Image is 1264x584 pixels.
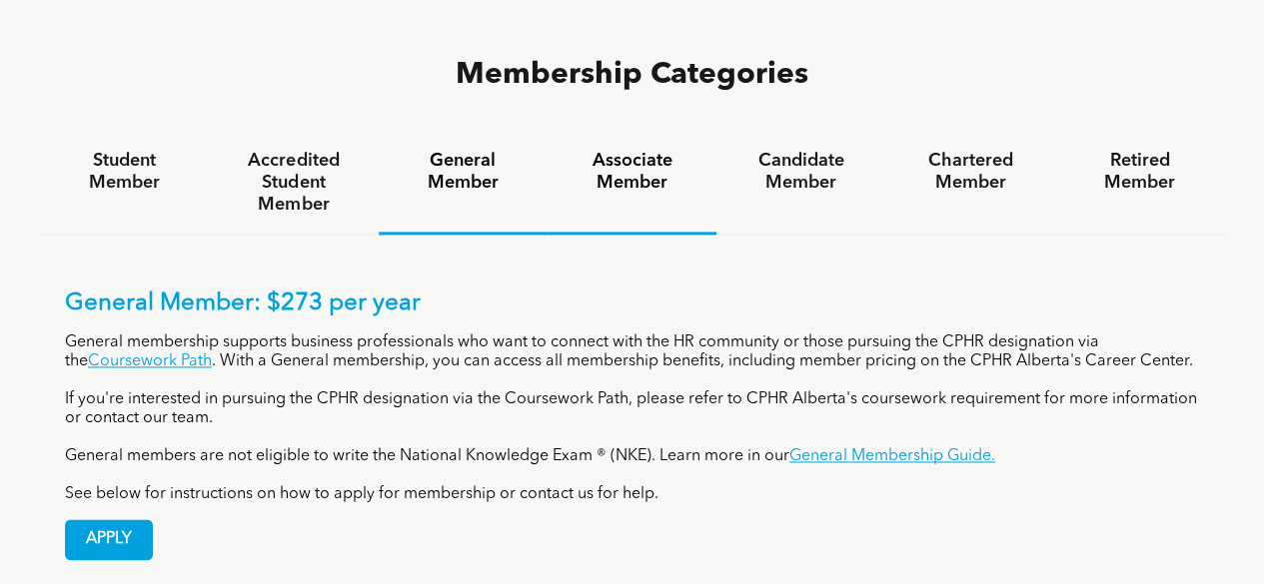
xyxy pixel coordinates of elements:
[456,60,808,90] span: Membership Categories
[65,390,1199,428] p: If you're interested in pursuing the CPHR designation via the Coursework Path, please refer to CP...
[66,520,152,559] span: APPLY
[397,150,530,194] h4: General Member
[58,150,191,194] h4: Student Member
[65,485,1199,504] p: See below for instructions on how to apply for membership or contact us for help.
[1073,150,1206,194] h4: Retired Member
[65,290,1199,318] p: General Member: $273 per year
[227,150,360,216] h4: Accredited Student Member
[88,353,212,369] a: Coursework Path
[65,447,1199,466] p: General members are not eligible to write the National Knowledge Exam ® (NKE). Learn more in our
[789,448,995,464] a: General Membership Guide.
[65,333,1199,371] p: General membership supports business professionals who want to connect with the HR community or t...
[903,150,1036,194] h4: Chartered Member
[734,150,867,194] h4: Candidate Member
[65,519,153,560] a: APPLY
[566,150,698,194] h4: Associate Member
